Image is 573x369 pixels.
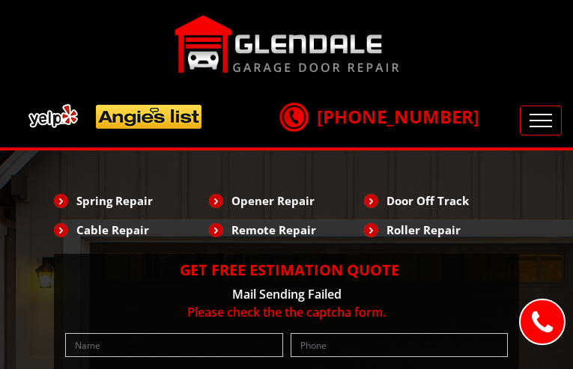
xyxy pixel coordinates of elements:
li: Spring Repair [54,188,209,213]
button: Toggle navigation [520,106,562,135]
p: Please check the the captcha form. [61,303,512,321]
li: Cable Repair [54,217,209,243]
li: Roller Repair [364,217,519,243]
img: add.png [22,98,208,135]
input: Name [65,333,283,357]
img: Glendale.png [175,15,399,73]
li: Remote Repair [209,217,364,243]
img: call.png [275,98,312,135]
a: [PHONE_NUMBER] [279,104,479,129]
li: Door Off Track [364,188,519,213]
h2: Get Free Estimation Quote [61,261,512,279]
input: Phone [291,333,509,357]
span: Mail Sending Failed [232,286,342,302]
li: Opener Repair [209,188,364,213]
